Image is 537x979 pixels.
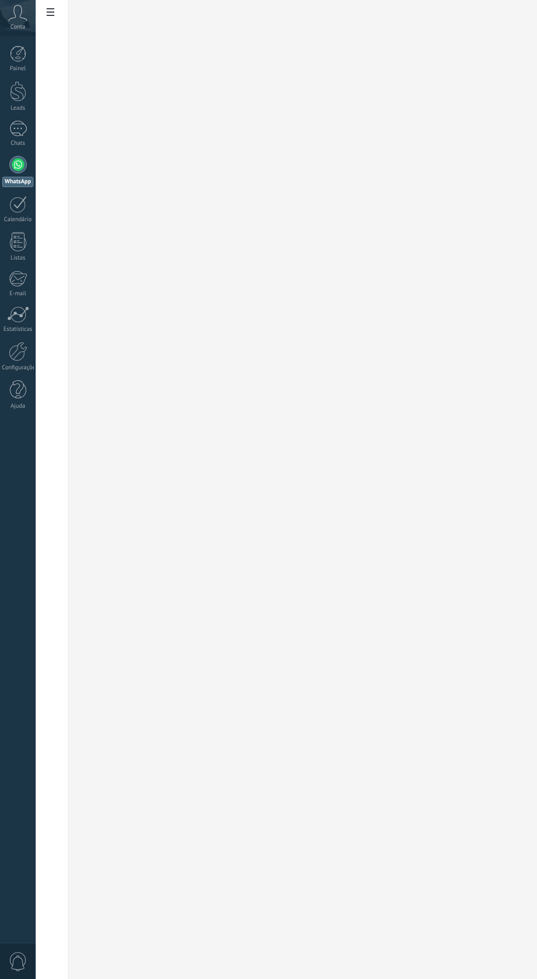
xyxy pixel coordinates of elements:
[2,65,34,72] div: Painel
[2,290,34,297] div: E-mail
[2,255,34,262] div: Listas
[2,105,34,112] div: Leads
[2,177,33,187] div: WhatsApp
[2,140,34,147] div: Chats
[2,326,34,333] div: Estatísticas
[2,364,34,372] div: Configurações
[2,403,34,410] div: Ajuda
[2,216,34,223] div: Calendário
[10,24,25,31] span: Conta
